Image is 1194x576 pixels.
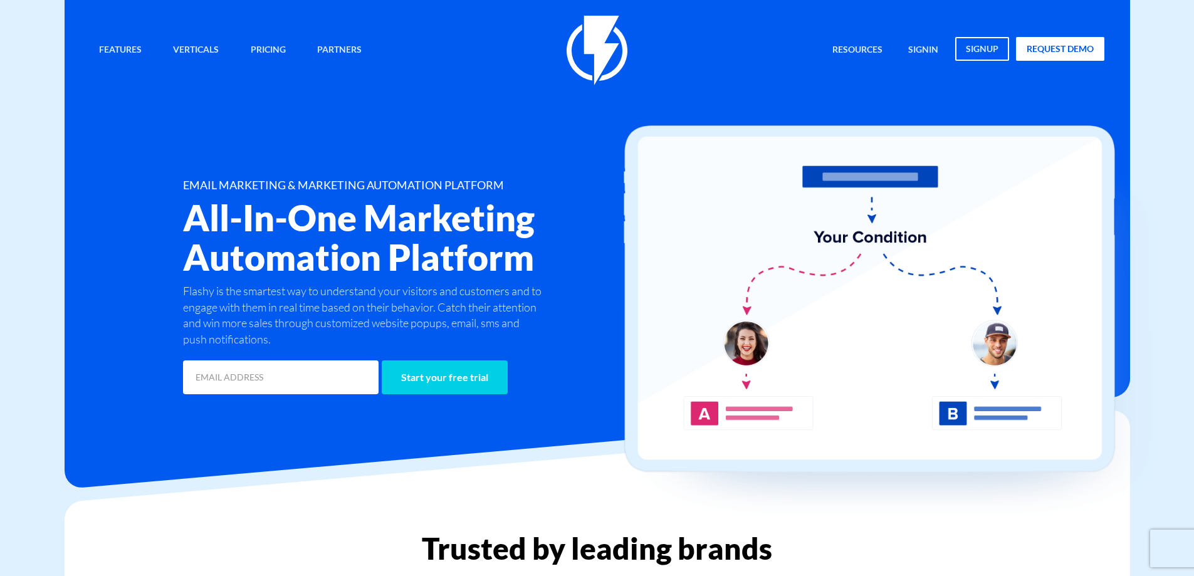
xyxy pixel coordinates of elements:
a: Resources [823,37,892,64]
a: Verticals [164,37,228,64]
a: Pricing [241,37,295,64]
a: signup [955,37,1009,61]
h2: Trusted by leading brands [65,532,1130,565]
a: signin [899,37,948,64]
a: request demo [1016,37,1104,61]
h1: EMAIL MARKETING & MARKETING AUTOMATION PLATFORM [183,179,672,192]
p: Flashy is the smartest way to understand your visitors and customers and to engage with them in r... [183,283,545,348]
a: Features [90,37,151,64]
h2: All-In-One Marketing Automation Platform [183,198,672,277]
input: EMAIL ADDRESS [183,360,379,394]
input: Start your free trial [382,360,508,394]
a: Partners [308,37,371,64]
